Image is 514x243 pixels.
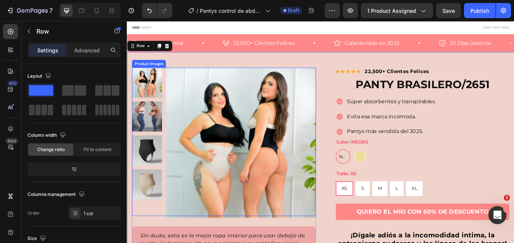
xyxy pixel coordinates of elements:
[243,136,282,147] legend: Color: NEGRO
[3,3,56,18] button: 7
[84,146,111,153] span: Fit to content
[250,192,257,199] span: XS
[74,46,100,54] p: Advanced
[257,90,360,97] span: Súper absorbentes y transpirables.
[376,22,424,29] span: 30 Días Garantia
[292,191,297,198] span: M
[257,108,337,115] span: Evita esa marca incómoda.
[7,80,18,86] div: 450
[27,71,53,81] div: Layout
[21,12,37,18] div: v 4.0.25
[9,26,22,32] div: Row
[40,44,58,49] div: Dominio
[464,3,496,18] button: Publish
[200,7,262,15] span: Pantys control de abdomen
[20,20,84,26] div: Dominio: [DOMAIN_NAME]
[254,22,318,29] span: Galardonado en 2025
[243,173,268,183] legend: Talla: XS
[127,21,514,243] iframe: Design area
[257,125,345,132] span: Pantys más vendida del 2025.
[27,130,67,141] div: Column width
[6,138,18,144] div: Beta
[367,7,416,15] span: 1 product assigned
[88,44,120,49] div: Palabras clave
[436,3,461,18] button: Save
[36,27,100,36] p: Row
[273,191,277,198] span: S
[7,46,44,53] div: Product Images
[243,213,446,232] button: QUIERO EL MIO CON 50% DE DESCUENTO
[332,191,338,198] span: XL
[84,210,119,217] div: 1 col
[37,46,58,54] p: Settings
[488,206,506,224] iframe: Intercom live chat
[243,64,446,84] h1: PANTY BRASILERO/2651
[12,12,18,18] img: logo_orange.svg
[504,195,510,201] span: 1
[470,7,489,15] div: Publish
[313,191,316,198] span: L
[49,6,53,15] p: 7
[361,3,433,18] button: 1 product assigned
[196,7,198,15] span: /
[27,210,40,217] div: Order
[142,3,172,18] div: Undo/Redo
[268,217,422,228] div: QUIERO EL MIO CON 50% DE DESCUENTO
[27,190,86,200] div: Columns management
[31,44,37,50] img: tab_domain_overview_orange.svg
[29,164,119,174] div: 12
[246,153,258,163] span: NEGRO
[80,44,86,50] img: tab_keywords_by_traffic_grey.svg
[37,146,65,153] span: Change ratio
[12,20,18,26] img: website_grey.svg
[288,7,299,14] span: Draft
[443,8,455,14] span: Save
[277,55,352,62] strong: 22,500+ Clientes Felices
